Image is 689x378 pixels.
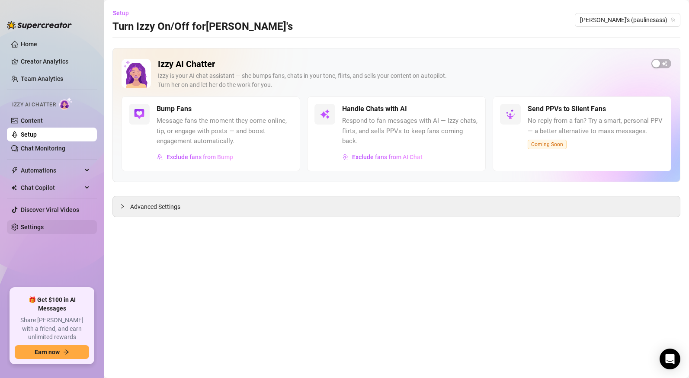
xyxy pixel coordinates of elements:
img: svg%3e [320,109,330,119]
img: svg%3e [505,109,516,119]
span: Izzy AI Chatter [12,101,56,109]
h5: Send PPVs to Silent Fans [528,104,606,114]
h3: Turn Izzy On/Off for [PERSON_NAME]'s [112,20,293,34]
a: Chat Monitoring [21,145,65,152]
img: svg%3e [157,154,163,160]
a: Settings [21,224,44,231]
a: Setup [21,131,37,138]
span: team [670,17,676,22]
span: Setup [113,10,129,16]
span: Earn now [35,349,60,356]
a: Content [21,117,43,124]
span: Pauline's (paulinesass) [580,13,675,26]
span: Advanced Settings [130,202,180,211]
a: Team Analytics [21,75,63,82]
span: 🎁 Get $100 in AI Messages [15,296,89,313]
span: thunderbolt [11,167,18,174]
span: Coming Soon [528,140,567,149]
button: Setup [112,6,136,20]
span: Exclude fans from Bump [167,154,233,160]
span: Chat Copilot [21,181,82,195]
span: arrow-right [63,349,69,355]
span: Respond to fan messages with AI — Izzy chats, flirts, and sells PPVs to keep fans coming back. [342,116,478,147]
span: Share [PERSON_NAME] with a friend, and earn unlimited rewards [15,316,89,342]
h5: Bump Fans [157,104,192,114]
h5: Handle Chats with AI [342,104,407,114]
button: Exclude fans from AI Chat [342,150,423,164]
img: svg%3e [343,154,349,160]
img: AI Chatter [59,97,73,110]
a: Creator Analytics [21,54,90,68]
img: Izzy AI Chatter [122,59,151,88]
div: collapsed [120,202,130,211]
span: collapsed [120,204,125,209]
span: Message fans the moment they come online, tip, or engage with posts — and boost engagement automa... [157,116,293,147]
img: svg%3e [134,109,144,119]
span: Automations [21,163,82,177]
button: Exclude fans from Bump [157,150,234,164]
div: Open Intercom Messenger [660,349,680,369]
button: Earn nowarrow-right [15,345,89,359]
a: Home [21,41,37,48]
a: Discover Viral Videos [21,206,79,213]
span: No reply from a fan? Try a smart, personal PPV — a better alternative to mass messages. [528,116,664,136]
h2: Izzy AI Chatter [158,59,644,70]
img: logo-BBDzfeDw.svg [7,21,72,29]
div: Izzy is your AI chat assistant — she bumps fans, chats in your tone, flirts, and sells your conte... [158,71,644,90]
img: Chat Copilot [11,185,17,191]
span: Exclude fans from AI Chat [352,154,423,160]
